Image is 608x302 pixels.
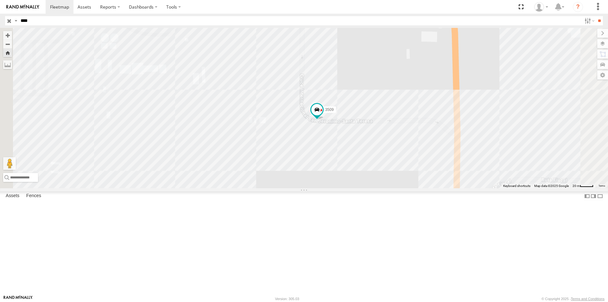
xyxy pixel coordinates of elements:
[3,296,33,302] a: Visit our Website
[325,107,334,112] span: 3509
[503,184,530,188] button: Keyboard shortcuts
[571,184,595,188] button: Map Scale: 20 m per 39 pixels
[13,16,18,25] label: Search Query
[3,60,12,69] label: Measure
[23,192,44,201] label: Fences
[584,191,590,201] label: Dock Summary Table to the Left
[3,40,12,48] button: Zoom out
[597,191,603,201] label: Hide Summary Table
[6,5,39,9] img: rand-logo.svg
[573,2,583,12] i: ?
[597,71,608,80] label: Map Settings
[3,157,16,170] button: Drag Pegman onto the map to open Street View
[534,184,569,188] span: Map data ©2025 Google
[582,16,596,25] label: Search Filter Options
[590,191,597,201] label: Dock Summary Table to the Right
[532,2,550,12] div: foxconn f
[598,184,605,187] a: Terms
[3,192,22,201] label: Assets
[541,297,605,301] div: © Copyright 2025 -
[3,48,12,57] button: Zoom Home
[571,297,605,301] a: Terms and Conditions
[573,184,580,188] span: 20 m
[275,297,299,301] div: Version: 305.03
[3,31,12,40] button: Zoom in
